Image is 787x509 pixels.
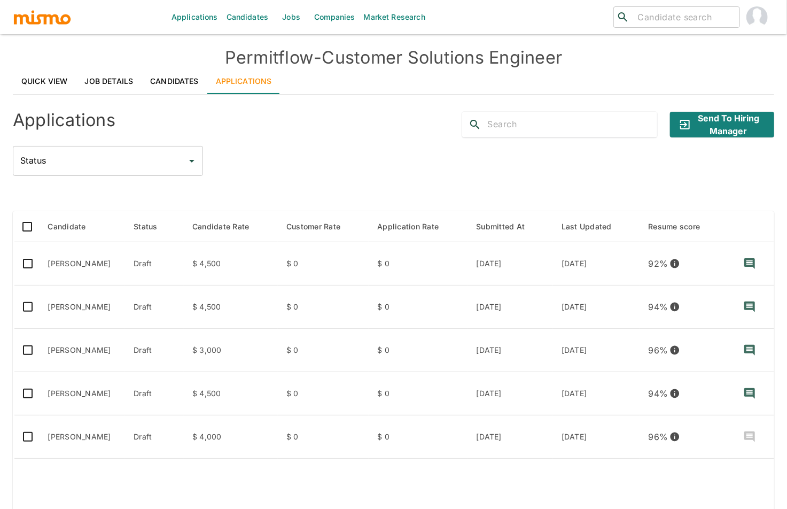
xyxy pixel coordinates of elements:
[634,10,736,25] input: Candidate search
[278,329,369,372] td: $ 0
[649,429,668,444] p: 96 %
[669,345,680,356] svg: View resume score details
[369,286,467,329] td: $ 0
[476,220,539,233] span: Submitted At
[553,329,640,372] td: [DATE]
[488,116,657,133] input: Search
[553,372,640,415] td: [DATE]
[125,415,184,459] td: Draft
[737,381,762,406] button: recent-notes
[184,286,278,329] td: $ 4,500
[125,242,184,286] td: Draft
[670,112,774,137] button: Send to Hiring Manager
[278,242,369,286] td: $ 0
[48,220,100,233] span: Candidate
[669,431,680,442] svg: View resume score details
[377,220,453,233] span: Application Rate
[40,372,126,415] td: [PERSON_NAME]
[13,9,72,25] img: logo
[369,242,467,286] td: $ 0
[125,286,184,329] td: Draft
[76,68,142,94] a: Job Details
[737,424,762,450] button: recent-notes
[207,68,280,94] a: Applications
[184,415,278,459] td: $ 4,000
[184,329,278,372] td: $ 3,000
[649,343,668,358] p: 96 %
[669,388,680,399] svg: View resume score details
[142,68,207,94] a: Candidates
[649,299,668,314] p: 94 %
[467,372,552,415] td: [DATE]
[553,415,640,459] td: [DATE]
[13,68,76,94] a: Quick View
[467,242,552,286] td: [DATE]
[125,329,184,372] td: Draft
[278,286,369,329] td: $ 0
[278,372,369,415] td: $ 0
[737,294,762,320] button: recent-notes
[669,302,680,312] svg: View resume score details
[13,110,115,131] h4: Applications
[553,242,640,286] td: [DATE]
[649,386,668,401] p: 94 %
[184,372,278,415] td: $ 4,500
[184,242,278,286] td: $ 4,500
[13,47,774,68] h4: Permitflow - Customer Solutions Engineer
[192,220,263,233] span: Candidate Rate
[40,286,126,329] td: [PERSON_NAME]
[649,220,714,233] span: Resume score
[278,415,369,459] td: $ 0
[467,329,552,372] td: [DATE]
[134,220,172,233] span: Status
[40,242,126,286] td: [PERSON_NAME]
[562,220,626,233] span: Last Updated
[286,220,354,233] span: Customer Rate
[184,153,199,168] button: Open
[369,415,467,459] td: $ 0
[125,372,184,415] td: Draft
[737,337,762,363] button: recent-notes
[467,415,552,459] td: [DATE]
[669,258,680,269] svg: View resume score details
[40,329,126,372] td: [PERSON_NAME]
[737,251,762,276] button: recent-notes
[467,286,552,329] td: [DATE]
[553,286,640,329] td: [DATE]
[462,112,488,137] button: search
[369,372,467,415] td: $ 0
[649,256,668,271] p: 92 %
[40,415,126,459] td: [PERSON_NAME]
[369,329,467,372] td: $ 0
[746,6,768,28] img: Carmen Vilachá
